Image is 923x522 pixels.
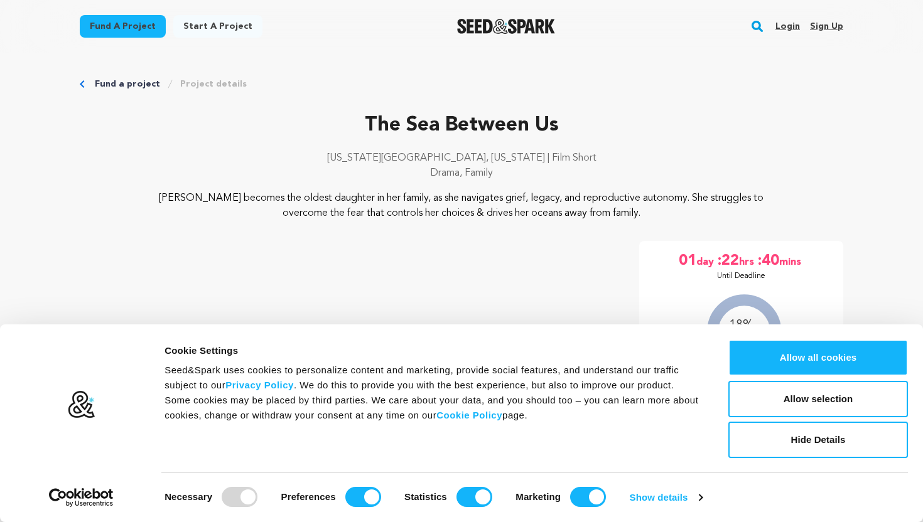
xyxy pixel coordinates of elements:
[281,491,336,502] strong: Preferences
[180,78,247,90] a: Project details
[165,363,700,423] div: Seed&Spark uses cookies to personalize content and marketing, provide social features, and unders...
[728,381,908,417] button: Allow selection
[436,410,502,420] a: Cookie Policy
[80,166,843,181] p: Drama, Family
[779,251,804,271] span: mins
[225,380,294,390] a: Privacy Policy
[164,482,165,482] legend: Consent Selection
[739,251,757,271] span: hrs
[717,271,765,281] p: Until Deadline
[156,191,767,221] p: [PERSON_NAME] becomes the oldest daughter in her family, as she navigates grief, legacy, and repr...
[810,16,843,36] a: Sign up
[95,78,160,90] a: Fund a project
[515,491,561,502] strong: Marketing
[457,19,556,34] img: Seed&Spark Logo Dark Mode
[728,339,908,376] button: Allow all cookies
[457,19,556,34] a: Seed&Spark Homepage
[80,110,843,141] p: The Sea Between Us
[165,343,700,358] div: Cookie Settings
[165,491,212,502] strong: Necessary
[80,15,166,38] a: Fund a project
[80,78,843,90] div: Breadcrumb
[696,251,716,271] span: day
[404,491,447,502] strong: Statistics
[26,488,136,507] a: Usercentrics Cookiebot - opens in a new window
[630,488,703,507] a: Show details
[728,422,908,458] button: Hide Details
[716,251,739,271] span: :22
[757,251,779,271] span: :40
[679,251,696,271] span: 01
[67,390,95,419] img: logo
[173,15,262,38] a: Start a project
[775,16,800,36] a: Login
[80,151,843,166] p: [US_STATE][GEOGRAPHIC_DATA], [US_STATE] | Film Short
